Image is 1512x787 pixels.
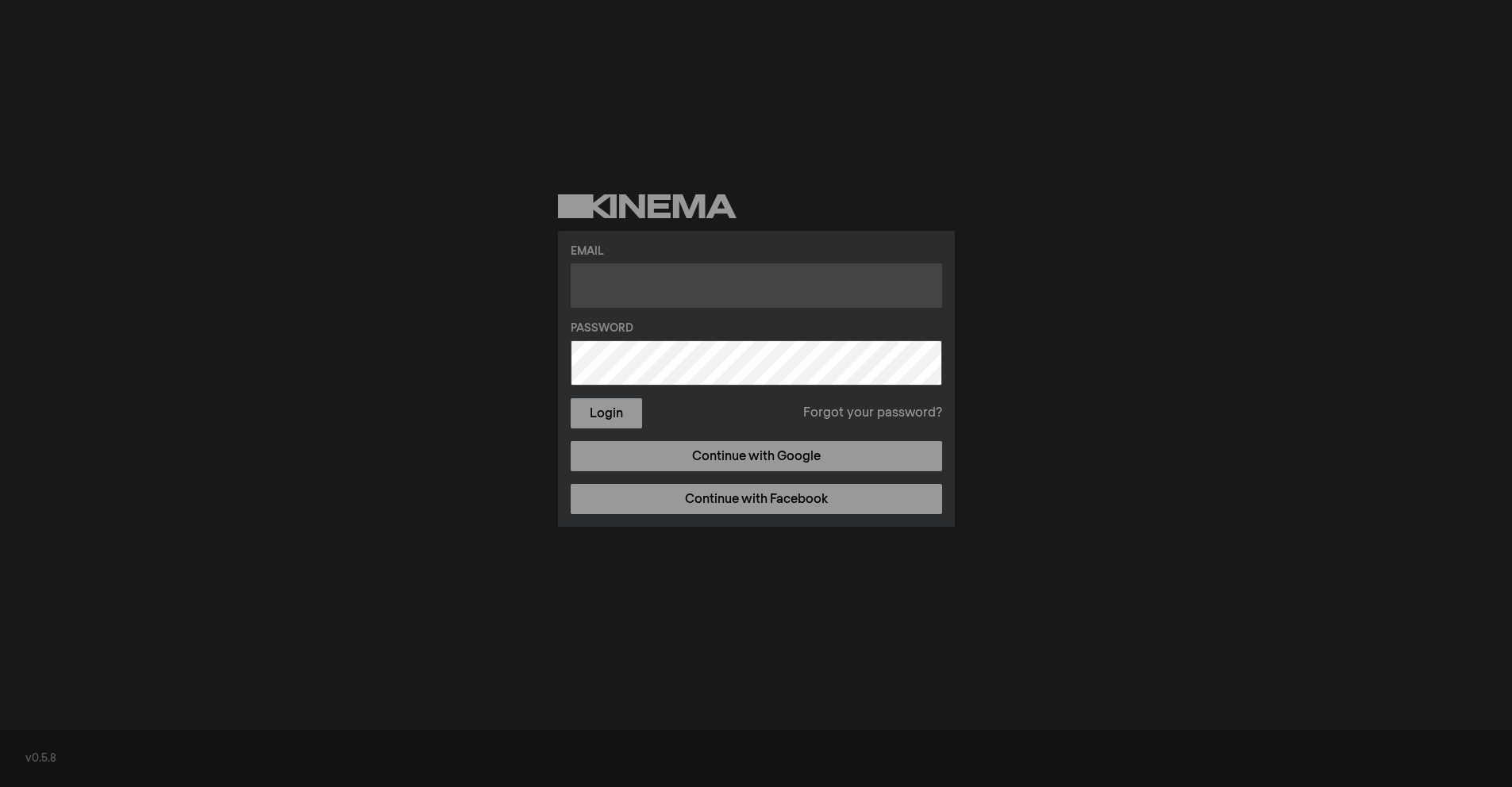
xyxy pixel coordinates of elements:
div: v0.5.8 [25,751,1487,767]
label: Email [571,244,942,260]
button: Login [571,398,642,428]
a: Continue with Facebook [571,484,942,514]
label: Password [571,321,942,337]
a: Forgot your password? [803,404,942,423]
a: Continue with Google [571,441,942,471]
